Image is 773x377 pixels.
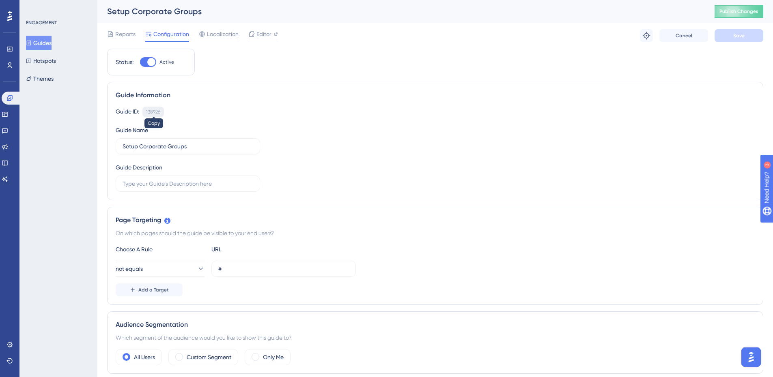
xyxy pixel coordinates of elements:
span: Save [733,32,745,39]
button: Guides [26,36,52,50]
button: Save [715,29,763,42]
span: Reports [115,29,136,39]
label: All Users [134,352,155,362]
button: Hotspots [26,54,56,68]
div: Guide Name [116,125,148,135]
button: not equals [116,261,205,277]
span: Need Help? [19,2,51,12]
span: Publish Changes [719,8,758,15]
span: Cancel [676,32,692,39]
input: Type your Guide’s Name here [123,142,253,151]
div: Guide Description [116,163,162,172]
div: Audience Segmentation [116,320,755,330]
div: 138926 [146,109,160,115]
div: Setup Corporate Groups [107,6,694,17]
div: On which pages should the guide be visible to your end users? [116,228,755,238]
input: yourwebsite.com/path [218,264,349,273]
div: Status: [116,57,133,67]
span: Localization [207,29,239,39]
button: Cancel [659,29,708,42]
span: Active [159,59,174,65]
div: 3 [56,4,59,11]
div: ENGAGEMENT [26,19,57,26]
div: Guide Information [116,90,755,100]
input: Type your Guide’s Description here [123,179,253,188]
div: Which segment of the audience would you like to show this guide to? [116,333,755,343]
div: Choose A Rule [116,244,205,254]
button: Publish Changes [715,5,763,18]
span: Configuration [153,29,189,39]
div: Page Targeting [116,215,755,225]
button: Themes [26,71,54,86]
span: Editor [256,29,271,39]
iframe: UserGuiding AI Assistant Launcher [739,345,763,369]
label: Only Me [263,352,284,362]
div: URL [211,244,301,254]
label: Custom Segment [187,352,231,362]
span: Add a Target [138,287,169,293]
div: Guide ID: [116,107,139,117]
button: Add a Target [116,283,183,296]
span: not equals [116,264,143,274]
